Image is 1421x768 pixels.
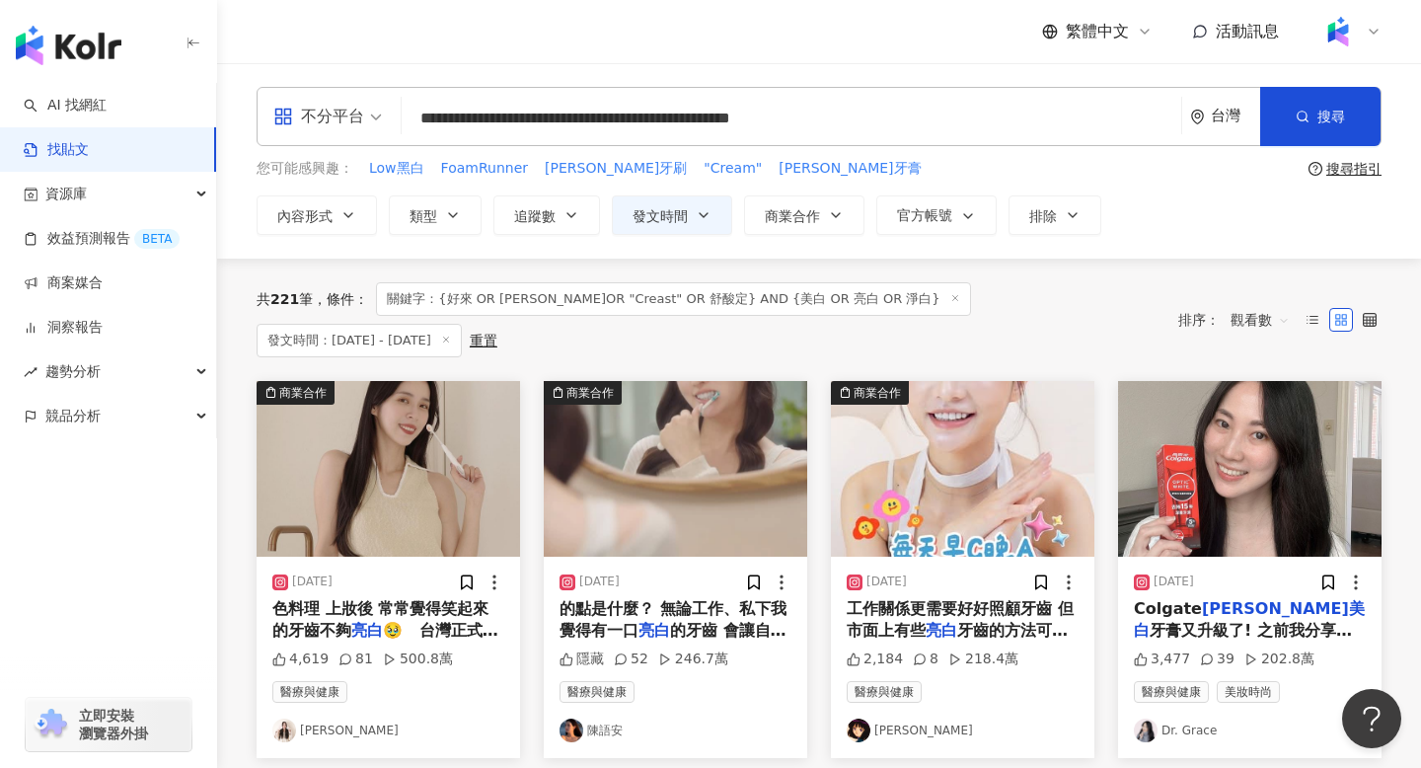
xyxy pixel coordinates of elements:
[1260,87,1381,146] button: 搜尋
[1317,109,1345,124] span: 搜尋
[1029,208,1057,224] span: 排除
[272,719,296,742] img: KOL Avatar
[24,273,103,293] a: 商案媒合
[1217,681,1280,703] span: 美妝時尚
[1216,22,1279,40] span: 活動訊息
[272,599,488,640] span: 色料理 上妝後 常常覺得笑起來的牙齒不夠
[441,159,528,179] span: FoamRunner
[544,381,807,557] button: 商業合作
[24,140,89,160] a: 找貼文
[638,621,670,640] mark: 亮白
[1309,162,1322,176] span: question-circle
[79,707,148,742] span: 立即安裝 瀏覽器外掛
[831,381,1094,557] button: 商業合作
[831,381,1094,557] img: post-image
[24,365,37,379] span: rise
[926,621,957,640] mark: 亮白
[257,381,520,557] button: 商業合作
[847,621,1068,661] span: 牙齒的方法可能會造成牙齒敏感的問題
[866,574,907,590] div: [DATE]
[560,681,635,703] span: 醫療與健康
[270,291,299,307] span: 221
[1342,689,1401,748] iframe: Help Scout Beacon - Open
[913,650,938,669] div: 8
[368,158,425,180] button: Low黑白
[272,650,329,669] div: 4,619
[273,107,293,126] span: appstore
[876,195,997,235] button: 官方帳號
[704,159,762,179] span: "Cream"
[1211,108,1260,124] div: 台灣
[566,383,614,403] div: 商業合作
[257,324,462,357] span: 發文時間：[DATE] - [DATE]
[544,158,688,180] button: [PERSON_NAME]牙刷
[16,26,121,65] img: logo
[854,383,901,403] div: 商業合作
[514,208,556,224] span: 追蹤數
[544,381,807,557] img: post-image
[560,621,786,661] span: 的牙齒 會讓自己更有自信、美麗加分
[470,333,497,348] div: 重置
[493,195,600,235] button: 追蹤數
[614,650,648,669] div: 52
[779,159,921,179] span: [PERSON_NAME]牙膏
[897,207,952,223] span: 官方帳號
[410,208,437,224] span: 類型
[1178,304,1301,336] div: 排序：
[1134,719,1158,742] img: KOL Avatar
[545,159,687,179] span: [PERSON_NAME]牙刷
[847,719,1079,742] a: KOL Avatar[PERSON_NAME]
[24,318,103,338] a: 洞察報告
[257,291,313,307] div: 共 筆
[1190,110,1205,124] span: environment
[633,208,688,224] span: 發文時間
[1319,13,1357,50] img: Kolr%20app%20icon%20%281%29.png
[45,349,101,394] span: 趨勢分析
[272,719,504,742] a: KOL Avatar[PERSON_NAME]
[257,195,377,235] button: 內容形式
[765,208,820,224] span: 商業合作
[847,599,1074,640] span: 工作關係更需要好好照顧牙齒 但市面上有些
[1009,195,1101,235] button: 排除
[658,650,728,669] div: 246.7萬
[272,681,347,703] span: 醫療與健康
[440,158,529,180] button: FoamRunner
[1244,650,1314,669] div: 202.8萬
[376,282,970,316] span: 關鍵字：{好來 OR [PERSON_NAME]OR "Creast" OR 舒酸定} AND {美白 OR 亮白 OR 淨白}
[703,158,763,180] button: "Cream"
[383,650,453,669] div: 500.8萬
[351,621,383,640] mark: 亮白
[32,709,70,740] img: chrome extension
[560,599,786,640] span: 的點是什麼？ 無論工作、私下我覺得有一口
[24,229,180,249] a: 效益預測報告BETA
[847,681,922,703] span: 醫療與健康
[1134,599,1202,618] span: Colgate
[257,381,520,557] img: post-image
[948,650,1018,669] div: 218.4萬
[560,650,604,669] div: 隱藏
[1134,719,1366,742] a: KOL AvatarDr. Grace
[1134,599,1365,640] mark: [PERSON_NAME]美白
[45,172,87,216] span: 資源庫
[1154,574,1194,590] div: [DATE]
[292,574,333,590] div: [DATE]
[1231,304,1290,336] span: 觀看數
[272,621,498,661] span: 🥹 台灣正式引進
[1326,161,1382,177] div: 搜尋指引
[1118,381,1382,557] img: post-image
[560,719,583,742] img: KOL Avatar
[279,383,327,403] div: 商業合作
[1134,650,1190,669] div: 3,477
[338,650,373,669] div: 81
[1134,681,1209,703] span: 醫療與健康
[778,158,922,180] button: [PERSON_NAME]牙膏
[45,394,101,438] span: 競品分析
[1134,621,1352,661] span: 牙膏又升級了! 之前我分享的Colgate
[1066,21,1129,42] span: 繁體中文
[257,159,353,179] span: 您可能感興趣：
[389,195,482,235] button: 類型
[579,574,620,590] div: [DATE]
[612,195,732,235] button: 發文時間
[847,719,870,742] img: KOL Avatar
[1200,650,1234,669] div: 39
